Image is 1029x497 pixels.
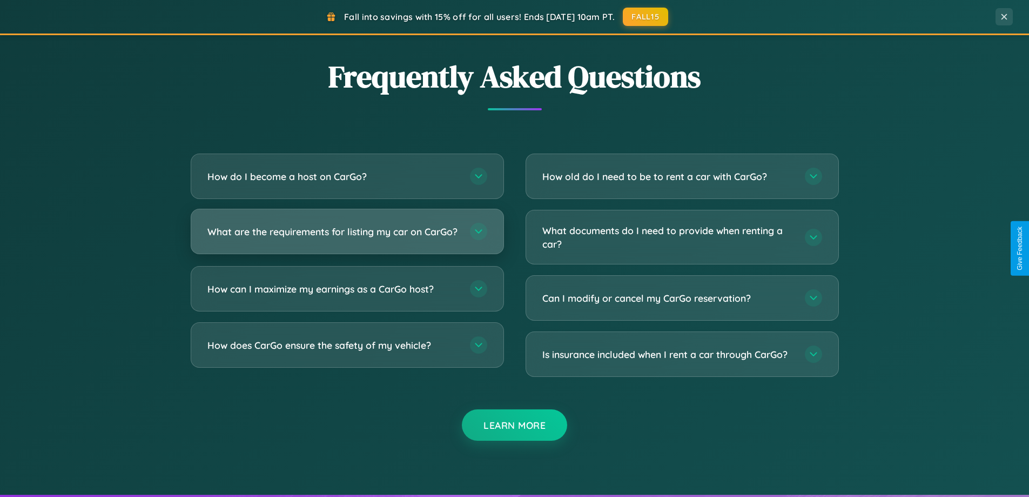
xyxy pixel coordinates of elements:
[542,170,794,183] h3: How old do I need to be to rent a car with CarGo?
[623,8,668,26] button: FALL15
[344,11,615,22] span: Fall into savings with 15% off for all users! Ends [DATE] 10am PT.
[191,56,839,97] h2: Frequently Asked Questions
[207,282,459,296] h3: How can I maximize my earnings as a CarGo host?
[1016,227,1024,270] div: Give Feedback
[207,170,459,183] h3: How do I become a host on CarGo?
[542,224,794,250] h3: What documents do I need to provide when renting a car?
[207,225,459,238] h3: What are the requirements for listing my car on CarGo?
[207,339,459,352] h3: How does CarGo ensure the safety of my vehicle?
[542,291,794,305] h3: Can I modify or cancel my CarGo reservation?
[462,409,567,441] button: Learn More
[542,348,794,361] h3: Is insurance included when I rent a car through CarGo?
